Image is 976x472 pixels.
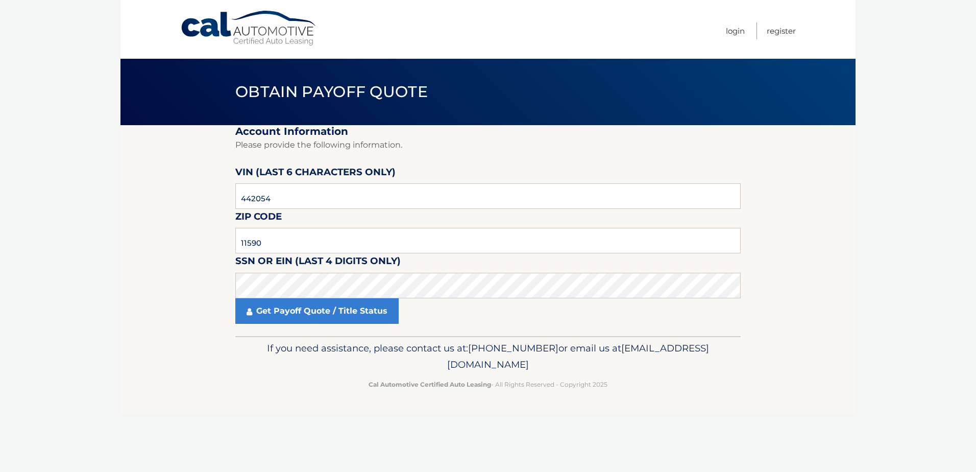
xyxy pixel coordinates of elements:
span: [PHONE_NUMBER] [468,342,558,354]
a: Register [767,22,796,39]
a: Get Payoff Quote / Title Status [235,298,399,324]
p: - All Rights Reserved - Copyright 2025 [242,379,734,390]
strong: Cal Automotive Certified Auto Leasing [369,381,491,388]
a: Cal Automotive [180,10,318,46]
h2: Account Information [235,125,741,138]
label: SSN or EIN (last 4 digits only) [235,253,401,272]
span: Obtain Payoff Quote [235,82,428,101]
label: VIN (last 6 characters only) [235,164,396,183]
label: Zip Code [235,209,282,228]
p: Please provide the following information. [235,138,741,152]
p: If you need assistance, please contact us at: or email us at [242,340,734,373]
a: Login [726,22,745,39]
